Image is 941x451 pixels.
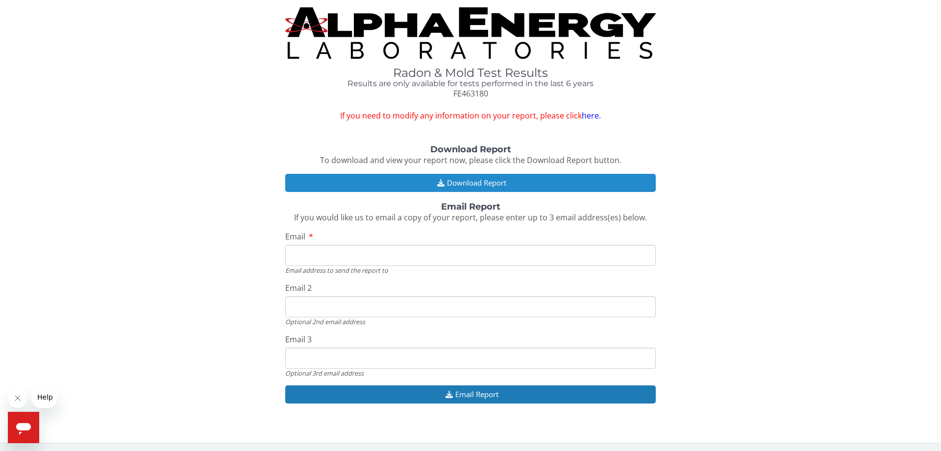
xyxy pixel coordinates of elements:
span: To download and view your report now, please click the Download Report button. [320,155,621,166]
h4: Results are only available for tests performed in the last 6 years [285,79,656,88]
img: TightCrop.jpg [285,7,656,59]
div: Optional 2nd email address [285,317,656,326]
button: Download Report [285,174,656,192]
strong: Download Report [430,144,511,155]
span: Email 3 [285,334,312,345]
span: FE463180 [453,88,488,99]
div: Email address to send the report to [285,266,656,275]
div: Optional 3rd email address [285,369,656,378]
h1: Radon & Mold Test Results [285,67,656,79]
span: Email 2 [285,283,312,293]
a: here. [582,110,601,121]
span: If you would like us to email a copy of your report, please enter up to 3 email address(es) below. [294,212,647,223]
button: Email Report [285,385,656,404]
strong: Email Report [441,201,500,212]
span: If you need to modify any information on your report, please click [285,110,656,121]
iframe: Close message [8,388,27,408]
iframe: Button to launch messaging window [8,412,39,443]
span: Email [285,231,305,242]
iframe: Message from company [31,386,57,408]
